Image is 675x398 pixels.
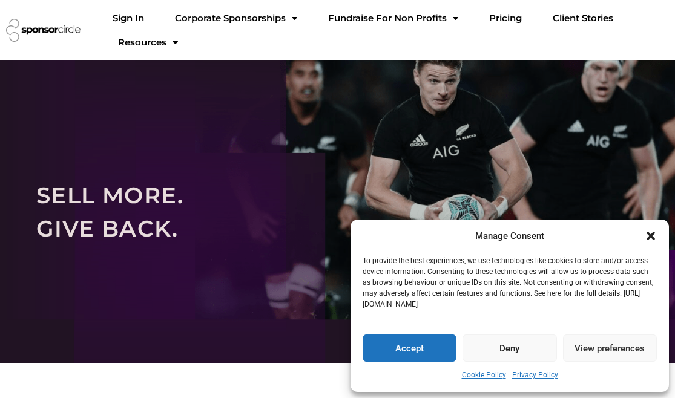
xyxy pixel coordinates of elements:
[108,30,188,54] a: Resources
[512,368,558,383] a: Privacy Policy
[363,334,456,362] button: Accept
[318,6,468,30] a: Fundraise For Non ProfitsMenu Toggle
[463,334,556,362] button: Deny
[165,6,307,30] a: Corporate SponsorshipsMenu Toggle
[479,6,532,30] a: Pricing
[6,19,81,42] img: Sponsor Circle logo
[475,229,544,244] div: Manage Consent
[563,334,657,362] button: View preferences
[103,6,674,54] nav: Menu
[36,178,639,246] h2: SELL MORE. GIVE BACK.
[363,255,656,310] p: To provide the best experiences, we use technologies like cookies to store and/or access device i...
[543,6,623,30] a: Client Stories
[645,230,657,242] div: Close dialogue
[462,368,506,383] a: Cookie Policy
[103,6,154,30] a: Sign In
